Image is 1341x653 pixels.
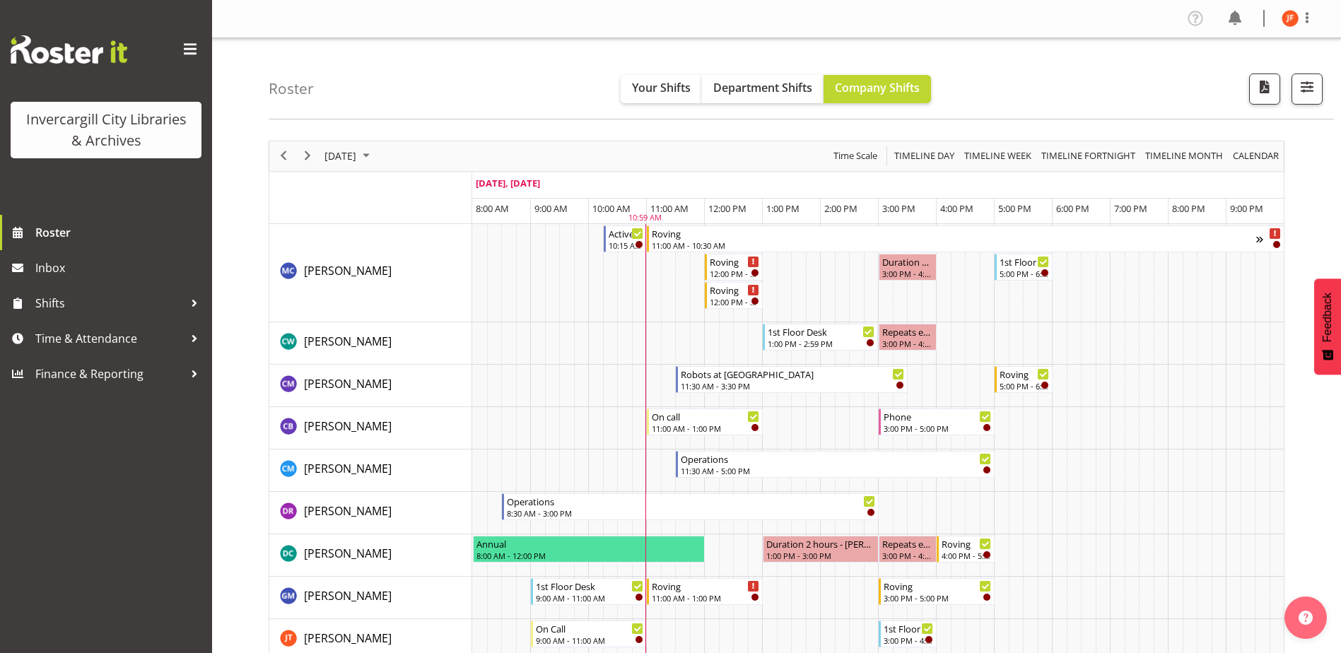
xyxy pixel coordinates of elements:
span: [DATE], [DATE] [476,177,540,189]
span: [PERSON_NAME] [304,376,392,392]
div: Donald Cunningham"s event - Roving Begin From Tuesday, September 30, 2025 at 4:00:00 PM GMT+13:00... [937,536,995,563]
img: help-xxl-2.png [1299,611,1313,625]
span: 2:00 PM [824,202,857,215]
a: [PERSON_NAME] [304,262,392,279]
div: 9:00 AM - 11:00 AM [536,635,643,646]
td: Debra Robinson resource [269,492,472,534]
div: 11:00 AM - 1:00 PM [652,423,759,434]
div: On call [652,409,759,423]
span: 7:00 PM [1114,202,1147,215]
div: Roving [710,283,759,297]
div: 12:00 PM - 1:00 PM [710,296,759,307]
span: Department Shifts [713,80,812,95]
button: Download a PDF of the roster for the current day [1249,73,1280,105]
div: 8:30 AM - 3:00 PM [507,507,875,519]
div: Duration 2 hours - [PERSON_NAME] [766,536,875,551]
div: 10:15 AM - 11:00 AM [609,240,644,251]
h4: Roster [269,81,314,97]
div: 11:00 AM - 1:00 PM [652,592,759,604]
span: 9:00 PM [1230,202,1263,215]
div: 1st Floor Desk [884,621,933,635]
button: Next [298,147,317,165]
img: Rosterit website logo [11,35,127,64]
span: [PERSON_NAME] [304,418,392,434]
button: Timeline Month [1143,147,1226,165]
div: Repeats every [DATE] - [PERSON_NAME] [882,536,933,551]
td: Catherine Wilson resource [269,322,472,365]
button: Company Shifts [824,75,931,103]
span: 5:00 PM [998,202,1031,215]
span: Inbox [35,257,205,278]
span: [PERSON_NAME] [304,546,392,561]
span: Feedback [1321,293,1334,342]
span: Your Shifts [632,80,691,95]
span: Timeline Fortnight [1040,147,1137,165]
div: Active Rhyming [609,226,644,240]
div: Roving [710,254,759,269]
div: Aurora Catu"s event - Roving Begin From Tuesday, September 30, 2025 at 11:00:00 AM GMT+13:00 Ends... [647,225,1284,252]
div: Chris Broad"s event - Phone Begin From Tuesday, September 30, 2025 at 3:00:00 PM GMT+13:00 Ends A... [879,408,995,435]
div: Gabriel McKay Smith"s event - Roving Begin From Tuesday, September 30, 2025 at 11:00:00 AM GMT+13... [647,578,763,605]
div: 9:00 AM - 11:00 AM [536,592,643,604]
div: 11:30 AM - 5:00 PM [681,465,991,476]
div: 3:00 PM - 4:00 PM [882,338,933,349]
span: Time Scale [832,147,879,165]
span: 8:00 PM [1172,202,1205,215]
div: 5:00 PM - 6:00 PM [1000,268,1049,279]
span: [PERSON_NAME] [304,263,392,278]
div: Glen Tomlinson"s event - On Call Begin From Tuesday, September 30, 2025 at 9:00:00 AM GMT+13:00 E... [531,620,647,647]
span: Roster [35,222,205,243]
span: [PERSON_NAME] [304,630,392,646]
td: Gabriel McKay Smith resource [269,577,472,619]
button: Your Shifts [621,75,702,103]
div: 3:00 PM - 4:00 PM [882,550,933,561]
td: Donald Cunningham resource [269,534,472,577]
div: Chris Broad"s event - On call Begin From Tuesday, September 30, 2025 at 11:00:00 AM GMT+13:00 End... [647,408,763,435]
button: Filter Shifts [1292,73,1323,105]
span: Time & Attendance [35,328,184,349]
div: Roving [884,579,991,593]
div: Roving [1000,367,1049,381]
div: Robots at [GEOGRAPHIC_DATA] [681,367,904,381]
span: [PERSON_NAME] [304,334,392,349]
div: 10:59 AM [628,212,662,224]
span: [PERSON_NAME] [304,503,392,519]
div: Aurora Catu"s event - Roving Begin From Tuesday, September 30, 2025 at 12:00:00 PM GMT+13:00 Ends... [705,282,763,309]
div: Aurora Catu"s event - Duration 1 hours - Aurora Catu Begin From Tuesday, September 30, 2025 at 3:... [879,254,937,281]
div: 1st Floor Desk [536,579,643,593]
a: [PERSON_NAME] [304,333,392,350]
div: 3:00 PM - 5:00 PM [884,592,991,604]
div: Chamique Mamolo"s event - Roving Begin From Tuesday, September 30, 2025 at 5:00:00 PM GMT+13:00 E... [995,366,1053,393]
span: Timeline Month [1144,147,1224,165]
div: Aurora Catu"s event - Roving Begin From Tuesday, September 30, 2025 at 12:00:00 PM GMT+13:00 Ends... [705,254,763,281]
div: Gabriel McKay Smith"s event - Roving Begin From Tuesday, September 30, 2025 at 3:00:00 PM GMT+13:... [879,578,995,605]
span: 11:00 AM [650,202,689,215]
span: 8:00 AM [476,202,509,215]
div: Chamique Mamolo"s event - Robots at St Patricks Begin From Tuesday, September 30, 2025 at 11:30:0... [676,366,908,393]
span: 1:00 PM [766,202,800,215]
div: Annual [476,536,701,551]
span: [PERSON_NAME] [304,588,392,604]
td: Aurora Catu resource [269,224,472,322]
div: Catherine Wilson"s event - 1st Floor Desk Begin From Tuesday, September 30, 2025 at 1:00:00 PM GM... [763,324,878,351]
span: Company Shifts [835,80,920,95]
img: joanne-forbes11668.jpg [1282,10,1299,27]
span: [PERSON_NAME] [304,461,392,476]
div: 1st Floor Desk [768,324,874,339]
div: 5:00 PM - 6:00 PM [1000,380,1049,392]
div: Donald Cunningham"s event - Duration 2 hours - Donald Cunningham Begin From Tuesday, September 30... [763,536,879,563]
div: Duration 1 hours - [PERSON_NAME] [882,254,933,269]
span: 4:00 PM [940,202,973,215]
button: September 2025 [322,147,376,165]
div: Catherine Wilson"s event - Repeats every tuesday - Catherine Wilson Begin From Tuesday, September... [879,324,937,351]
a: [PERSON_NAME] [304,375,392,392]
div: Aurora Catu"s event - Active Rhyming Begin From Tuesday, September 30, 2025 at 10:15:00 AM GMT+13... [604,225,648,252]
div: Donald Cunningham"s event - Annual Begin From Tuesday, September 30, 2025 at 8:00:00 AM GMT+13:00... [473,536,705,563]
div: On Call [536,621,643,635]
span: 6:00 PM [1056,202,1089,215]
span: Timeline Week [963,147,1033,165]
a: [PERSON_NAME] [304,545,392,562]
div: 1:00 PM - 2:59 PM [768,338,874,349]
button: Timeline Day [892,147,957,165]
span: 3:00 PM [882,202,915,215]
